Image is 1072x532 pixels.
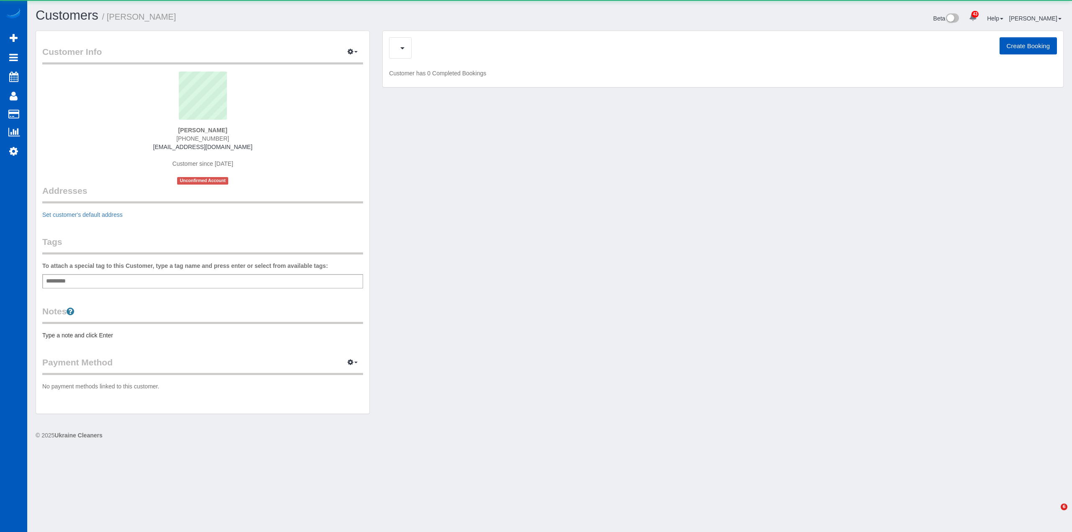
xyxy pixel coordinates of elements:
[42,305,363,324] legend: Notes
[1061,504,1067,510] span: 6
[1009,15,1062,22] a: [PERSON_NAME]
[42,331,363,339] pre: Type a note and click Enter
[42,46,363,64] legend: Customer Info
[176,135,229,142] span: [PHONE_NUMBER]
[36,8,98,23] a: Customers
[5,8,22,20] img: Automaid Logo
[178,127,227,134] strong: [PERSON_NAME]
[933,15,959,22] a: Beta
[102,12,176,21] small: / [PERSON_NAME]
[36,431,1064,439] div: © 2025
[42,211,123,218] a: Set customer's default address
[42,356,363,375] legend: Payment Method
[1044,504,1064,524] iframe: Intercom live chat
[1000,37,1057,55] button: Create Booking
[42,236,363,254] legend: Tags
[971,11,979,18] span: 43
[965,8,981,27] a: 43
[987,15,1003,22] a: Help
[945,13,959,24] img: New interface
[54,432,102,439] strong: Ukraine Cleaners
[389,69,1057,77] p: Customer has 0 Completed Bookings
[42,262,328,270] label: To attach a special tag to this Customer, type a tag name and press enter or select from availabl...
[153,144,253,150] a: [EMAIL_ADDRESS][DOMAIN_NAME]
[42,382,363,391] p: No payment methods linked to this customer.
[177,177,228,184] span: Unconfirmed Account
[173,160,233,167] span: Customer since [DATE]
